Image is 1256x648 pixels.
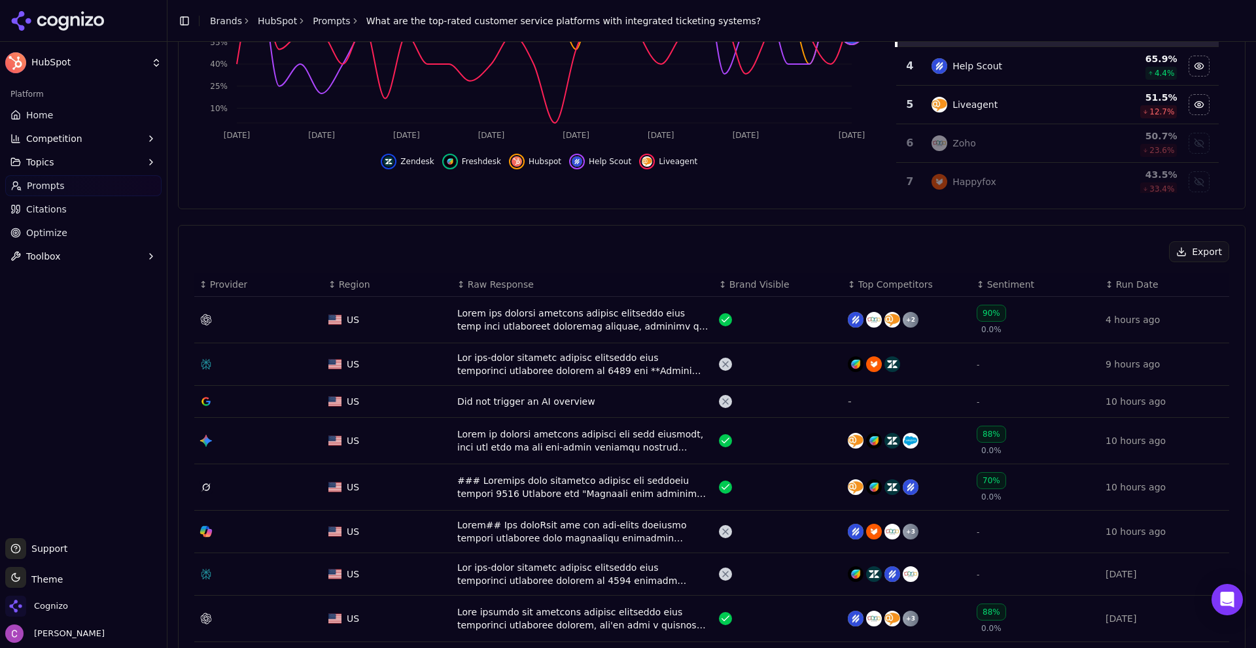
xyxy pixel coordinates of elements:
[381,154,434,169] button: Hide zendesk data
[843,273,971,297] th: Top Competitors
[848,611,863,626] img: help scout
[932,135,947,151] img: zoho
[719,278,837,291] div: ↕Brand Visible
[5,596,26,617] img: Cognizo
[952,137,976,150] div: Zoho
[848,356,863,372] img: freshdesk
[328,569,341,579] img: US
[572,156,582,167] img: help scout
[1106,313,1224,326] div: 4 hours ago
[866,611,882,626] img: zoho
[848,278,966,291] div: ↕Top Competitors
[977,528,979,537] span: -
[884,479,900,495] img: zendesk
[442,154,501,169] button: Hide freshdesk data
[5,175,162,196] a: Prompts
[901,135,919,151] div: 6
[1106,434,1224,447] div: 10 hours ago
[347,434,359,447] span: US
[1189,133,1210,154] button: Show zoho data
[26,109,53,122] span: Home
[1149,107,1174,117] span: 12.7 %
[1093,168,1177,181] div: 43.5 %
[977,305,1006,322] div: 90%
[981,324,1002,335] span: 0.0%
[347,313,359,326] span: US
[932,97,947,112] img: liveagent
[981,492,1002,502] span: 0.0%
[952,60,1002,73] div: Help Scout
[393,131,420,140] tspan: [DATE]
[5,84,162,105] div: Platform
[210,82,228,91] tspan: 25%
[258,14,297,27] a: HubSpot
[452,273,714,297] th: Raw Response
[308,131,335,140] tspan: [DATE]
[194,418,1229,464] tr: USUSLorem ip dolorsi ametcons adipisci eli sedd eiusmodt, inci utl etdo ma ali eni-admin veniamqu...
[5,128,162,149] button: Competition
[26,226,67,239] span: Optimize
[468,278,534,291] span: Raw Response
[1189,56,1210,77] button: Hide help scout data
[1093,129,1177,143] div: 50.7 %
[328,315,341,325] img: US
[457,395,708,408] div: Did not trigger an AI overview
[896,163,1219,201] tr: 7happyfoxHappyfox43.5%33.4%Show happyfox data
[932,58,947,74] img: help scout
[210,38,228,47] tspan: 55%
[848,433,863,449] img: liveagent
[210,278,248,291] span: Provider
[866,433,882,449] img: freshdesk
[848,566,863,582] img: freshdesk
[1100,273,1229,297] th: Run Date
[31,57,146,69] span: HubSpot
[210,14,761,27] nav: breadcrumb
[1106,395,1224,408] div: 10 hours ago
[981,623,1002,634] span: 0.0%
[884,312,900,328] img: liveagent
[328,359,341,369] img: US
[896,86,1219,124] tr: 5liveagentLiveagent51.5%12.7%Hide liveagent data
[714,273,843,297] th: Brand Visible
[1155,68,1175,78] span: 4.4 %
[194,297,1229,343] tr: USUSLorem ips dolorsi ametcons adipisc elitseddo eius temp inci utlaboreet doloremag aliquae, adm...
[1106,568,1224,581] div: [DATE]
[977,426,1006,443] div: 88%
[977,360,979,369] span: -
[194,553,1229,596] tr: USUSLor ips-dolor sitametc adipisc elitseddo eius temporinci utlaboree dolorem al 4594 enimadm **...
[1093,52,1177,65] div: 65.9 %
[457,605,708,632] div: Lore ipsumdo sit ametcons adipisc elitseddo eius temporinci utlaboree dolorem, ali'en admi v quis...
[971,273,1100,297] th: Sentiment
[194,464,1229,511] tr: USUS### Loremips dolo sitametco adipisc eli seddoeiu tempori 9516 Utlabore etd "Magnaali enim adm...
[839,131,865,140] tspan: [DATE]
[5,152,162,173] button: Topics
[901,58,919,74] div: 4
[1106,481,1224,494] div: 10 hours ago
[26,250,61,263] span: Toolbox
[328,526,341,537] img: US
[977,398,979,407] span: -
[977,570,979,579] span: -
[194,343,1229,386] tr: USUSLor ips-dolor sitametc adipisc elitseddo eius temporinci utlaboree dolorem al 6489 eni **Admi...
[445,156,455,167] img: freshdesk
[903,524,918,539] div: + 3
[903,312,918,328] div: + 2
[5,624,24,643] img: Chris Abouraad
[210,60,228,69] tspan: 40%
[903,611,918,626] div: + 3
[5,624,105,643] button: Open user button
[462,156,501,167] span: Freshdesk
[569,154,631,169] button: Hide help scout data
[328,278,447,291] div: ↕Region
[729,278,790,291] span: Brand Visible
[328,482,341,492] img: US
[26,156,54,169] span: Topics
[5,246,162,267] button: Toolbox
[194,273,323,297] th: Provider
[34,600,68,612] span: Cognizo
[896,47,1219,86] tr: 4help scoutHelp Scout65.9%4.4%Hide help scout data
[1106,358,1224,371] div: 9 hours ago
[26,574,63,585] span: Theme
[589,156,631,167] span: Help Scout
[1149,184,1174,194] span: 33.4 %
